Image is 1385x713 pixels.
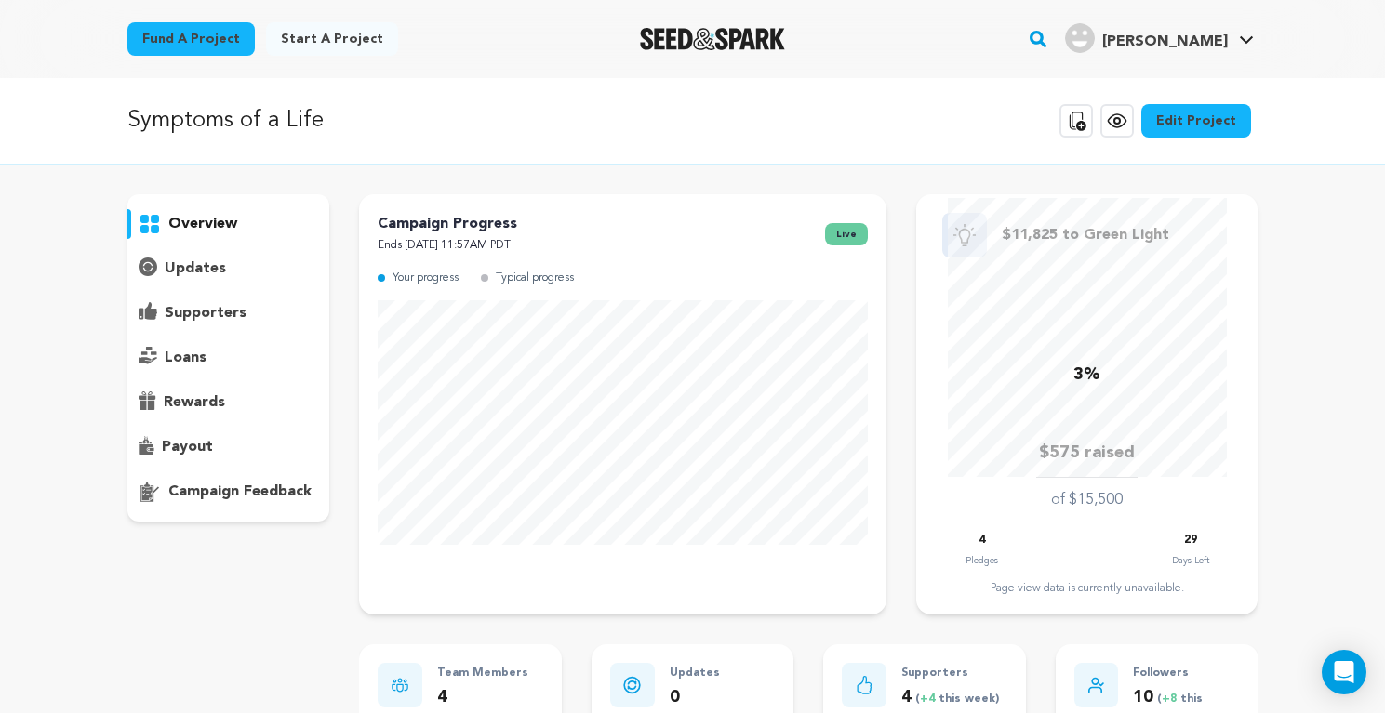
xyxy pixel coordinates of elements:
[266,22,398,56] a: Start a project
[670,663,720,684] p: Updates
[1162,693,1180,705] span: +8
[670,684,720,711] p: 0
[1322,650,1366,694] div: Open Intercom Messenger
[127,254,330,284] button: updates
[165,257,226,280] p: updates
[935,581,1239,596] div: Page view data is currently unavailable.
[437,684,528,711] p: 4
[393,268,459,289] p: Your progress
[378,235,517,257] p: Ends [DATE] 11:57AM PDT
[127,343,330,373] button: loans
[168,481,312,503] p: campaign feedback
[1073,362,1100,389] p: 3%
[162,436,213,458] p: payout
[1065,23,1228,53] div: Shankman S.'s Profile
[1141,104,1251,138] a: Edit Project
[127,388,330,417] button: rewards
[901,684,999,711] p: 4
[825,223,868,245] span: live
[640,28,786,50] img: Seed&Spark Logo Dark Mode
[1061,20,1258,53] a: Shankman S.'s Profile
[496,268,574,289] p: Typical progress
[920,693,939,705] span: +4
[1184,530,1197,551] p: 29
[165,347,206,369] p: loans
[1051,489,1123,511] p: of $15,500
[1065,23,1095,53] img: user.png
[168,213,237,235] p: overview
[127,209,330,239] button: overview
[966,551,998,570] p: Pledges
[979,530,985,551] p: 4
[164,391,225,414] p: rewards
[1061,20,1258,59] span: Shankman S.'s Profile
[1133,663,1239,684] p: Followers
[378,213,517,235] p: Campaign Progress
[127,477,330,507] button: campaign feedback
[912,693,999,705] span: ( this week)
[901,663,999,684] p: Supporters
[127,104,324,138] p: Symptoms of a Life
[165,302,246,324] p: supporters
[127,432,330,462] button: payout
[640,28,786,50] a: Seed&Spark Homepage
[1172,551,1209,570] p: Days Left
[1102,34,1228,49] span: [PERSON_NAME]
[127,298,330,328] button: supporters
[437,663,528,684] p: Team Members
[127,22,255,56] a: Fund a project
